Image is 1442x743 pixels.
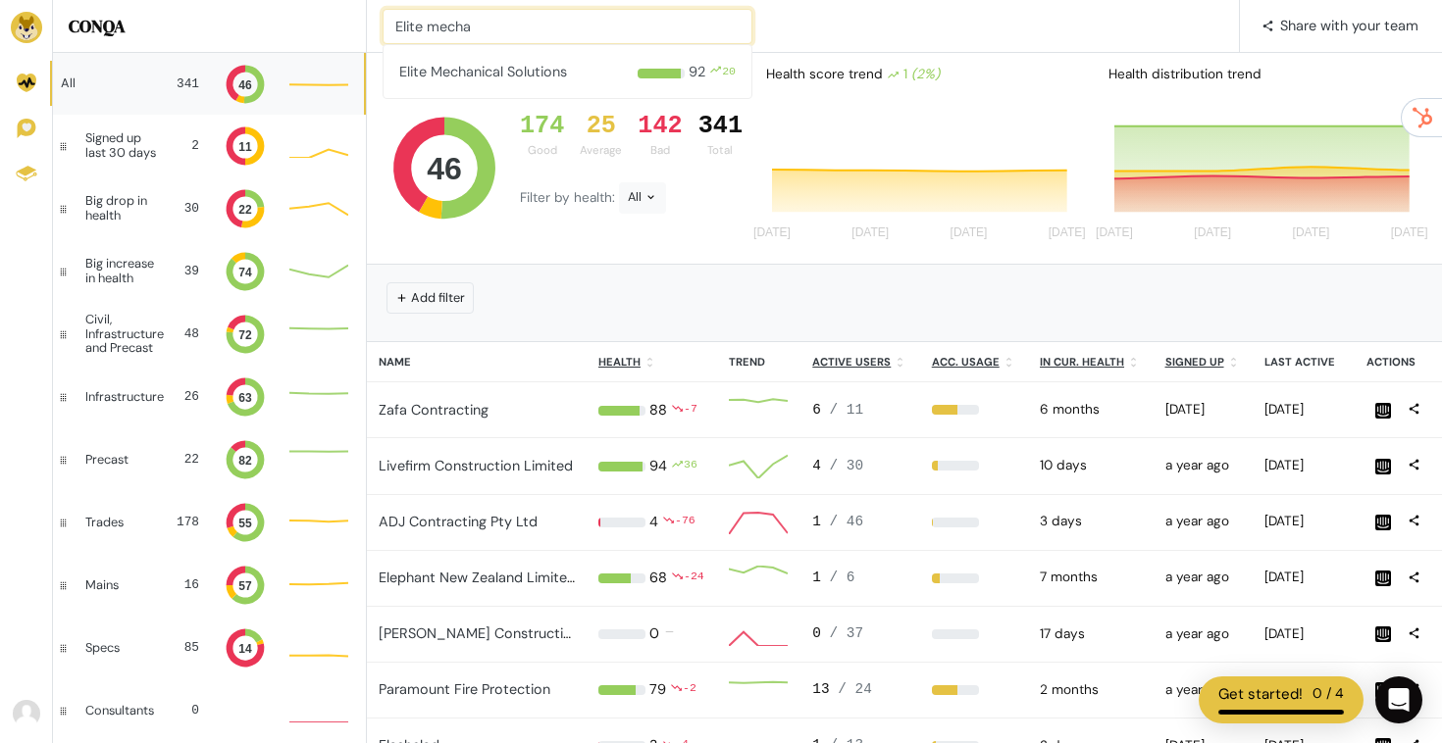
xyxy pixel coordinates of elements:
div: 0 / 4 [1313,683,1344,706]
img: Brand [11,12,42,43]
div: 92 [689,45,705,98]
a: Infrastructure 26 63 [53,366,366,428]
div: 26 [180,387,199,406]
div: 341 [698,112,743,141]
div: 22 [168,450,199,469]
div: 1 [812,568,907,589]
tspan: [DATE] [1096,226,1133,240]
div: 2% [932,518,1016,527]
i: (2%) [911,66,940,82]
a: Paramount Fire Protection [379,680,550,698]
span: / 6 [830,570,855,585]
div: 2025-10-06 06:51pm [1264,456,1343,475]
th: Last active [1253,342,1355,382]
a: Trades 178 55 [53,491,366,554]
div: -76 [675,512,695,533]
div: 79 [649,679,666,701]
a: Civil, Infrastructure and Precast 48 72 [53,303,366,366]
div: 88 [649,400,667,421]
a: ADJ Contracting Pty Ltd [379,513,538,530]
div: -7 [684,400,697,421]
div: 2024-05-15 11:28am [1165,512,1241,531]
span: / 37 [830,625,864,641]
div: 0 [649,623,659,645]
th: Trend [717,342,800,382]
div: 85 [168,638,199,657]
u: Acc. Usage [932,355,1000,369]
div: Big increase in health [85,257,163,285]
div: 94 [649,456,667,477]
div: 4 [649,512,658,533]
div: 1 [887,65,940,84]
div: 17% [932,573,1016,583]
tspan: [DATE] [1390,226,1427,240]
div: 6 [812,400,907,421]
a: Mains 16 57 [53,554,366,617]
a: Signed up last 30 days 2 11 [53,115,366,177]
div: 4 [812,456,907,477]
div: 16 [168,575,199,594]
div: 2025-10-03 01:06pm [1264,400,1343,420]
div: Health distribution trend [1093,57,1434,92]
div: Good [520,142,564,159]
button: Add filter [386,282,474,313]
div: 142 [638,112,682,141]
div: 178 [168,513,199,531]
a: Elephant New Zealand Limited [379,569,576,586]
div: 13 [812,679,907,701]
div: 2024-05-15 11:28am [1165,456,1241,475]
div: 2024-05-15 11:23am [1165,680,1241,700]
div: 2025-03-23 10:00pm [1040,400,1142,420]
button: Elite Mechanical Solutions 92 20 [383,44,752,99]
div: Infrastructure [85,390,164,404]
div: Trades [85,516,152,529]
div: 13% [932,461,1016,471]
h5: CONQA [69,16,350,37]
tspan: [DATE] [1194,226,1231,240]
span: Filter by health: [520,189,619,206]
u: Signed up [1165,355,1224,369]
u: In cur. health [1040,355,1124,369]
div: 2025-09-21 10:00pm [1040,624,1142,644]
div: 2025-08-10 10:00pm [1040,680,1142,700]
div: Consultants [85,704,154,718]
a: [PERSON_NAME] Constructions [379,624,587,642]
div: Precast [85,453,152,467]
div: 68 [649,568,667,589]
a: Big drop in health 30 22 [53,177,366,240]
div: Big drop in health [85,194,160,223]
span: / 24 [838,681,872,697]
div: 2025-03-09 10:00pm [1040,568,1142,587]
a: Specs 85 14 [53,617,366,679]
div: 2024-05-15 11:26am [1165,568,1241,587]
div: 55% [932,405,1016,415]
img: Avatar [13,700,40,727]
tspan: [DATE] [851,226,889,240]
span: / 11 [830,402,864,418]
div: 2025-09-24 01:53pm [1264,624,1343,644]
div: 36 [684,456,697,477]
div: 2025-10-05 10:00pm [1040,512,1142,531]
div: 2025-02-11 03:07pm [1165,400,1241,420]
th: Actions [1355,342,1442,382]
div: Get started! [1218,683,1303,706]
th: Name [367,342,587,382]
div: 1 [812,512,907,533]
tspan: [DATE] [951,226,988,240]
a: Consultants 0 [53,679,366,742]
div: 0% [932,629,1016,639]
div: 48 [184,324,199,343]
div: Elite Mechanical Solutions [399,45,567,98]
tspan: [DATE] [1292,226,1329,240]
div: Average [580,142,622,159]
div: 54% [932,685,1016,695]
div: Health score trend [750,57,1092,92]
a: Precast 22 82 [53,428,366,491]
div: 2025-10-06 11:17am [1264,568,1343,587]
input: Search for company... [383,9,752,44]
div: 0 [812,623,907,645]
div: All [61,76,152,90]
div: Mains [85,578,152,592]
div: 174 [520,112,564,141]
div: 30 [176,199,199,218]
